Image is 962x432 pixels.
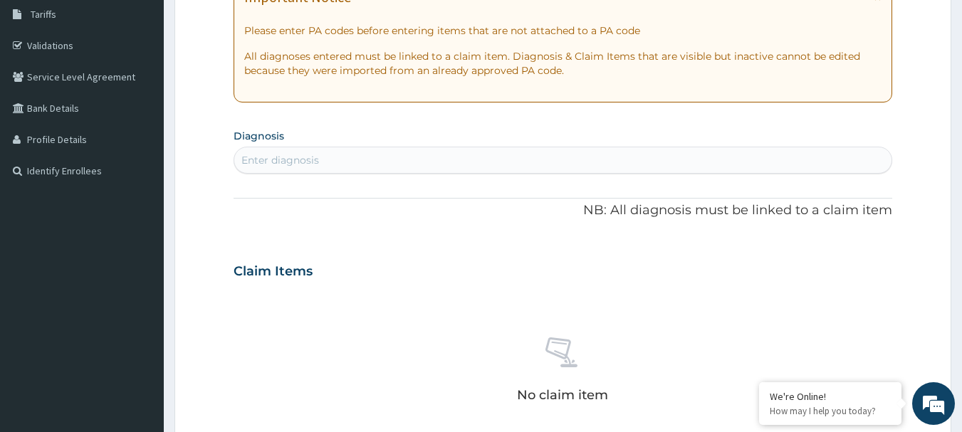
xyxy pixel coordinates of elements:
[234,7,268,41] div: Minimize live chat window
[244,49,882,78] p: All diagnoses entered must be linked to a claim item. Diagnosis & Claim Items that are visible bu...
[83,127,197,270] span: We're online!
[517,388,608,402] p: No claim item
[241,153,319,167] div: Enter diagnosis
[234,201,893,220] p: NB: All diagnosis must be linked to a claim item
[234,129,284,143] label: Diagnosis
[26,71,58,107] img: d_794563401_company_1708531726252_794563401
[770,405,891,417] p: How may I help you today?
[234,264,313,280] h3: Claim Items
[31,8,56,21] span: Tariffs
[7,284,271,334] textarea: Type your message and hit 'Enter'
[770,390,891,403] div: We're Online!
[244,23,882,38] p: Please enter PA codes before entering items that are not attached to a PA code
[74,80,239,98] div: Chat with us now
